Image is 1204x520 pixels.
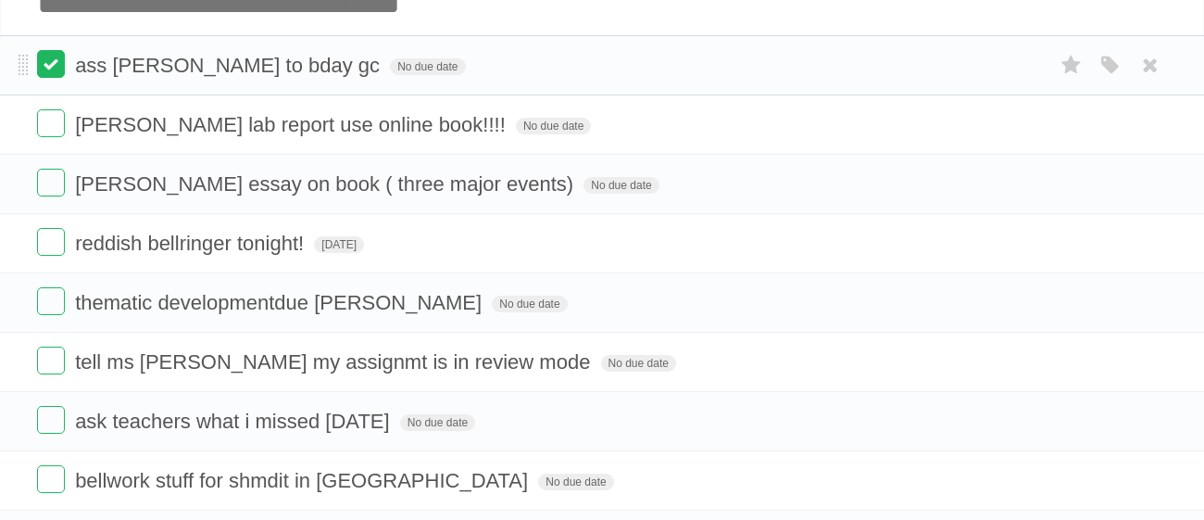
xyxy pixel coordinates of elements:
span: [PERSON_NAME] lab report use online book!!!! [75,113,510,136]
span: thematic developmentdue [PERSON_NAME] [75,291,486,314]
label: Done [37,169,65,197]
label: Done [37,228,65,256]
span: No due date [400,414,475,431]
span: bellwork stuff for shmdit in [GEOGRAPHIC_DATA] [75,469,533,492]
span: [DATE] [314,236,364,253]
label: Done [37,287,65,315]
label: Done [37,465,65,493]
span: ask teachers what i missed [DATE] [75,410,395,433]
span: No due date [538,474,613,490]
label: Done [37,50,65,78]
span: No due date [583,177,658,194]
span: [PERSON_NAME] essay on book ( three major events) [75,172,578,196]
span: ass [PERSON_NAME] to bday gc [75,54,384,77]
span: tell ms [PERSON_NAME] my assignmt is in review mode [75,350,595,374]
span: reddish bellringer tonight! [75,232,308,255]
label: Done [37,406,65,434]
label: Done [37,109,65,137]
label: Star task [1054,50,1089,81]
span: No due date [601,355,676,372]
span: No due date [516,118,591,134]
label: Done [37,347,65,374]
span: No due date [390,58,465,75]
span: No due date [492,296,567,312]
